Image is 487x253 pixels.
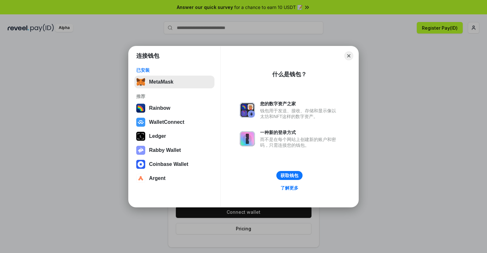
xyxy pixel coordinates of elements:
img: svg+xml,%3Csvg%20xmlns%3D%22http%3A%2F%2Fwww.w3.org%2F2000%2Fsvg%22%20fill%3D%22none%22%20viewBox... [240,102,255,118]
button: Argent [134,172,214,185]
div: 推荐 [136,93,213,99]
a: 了解更多 [277,184,302,192]
img: svg+xml,%3Csvg%20width%3D%2228%22%20height%3D%2228%22%20viewBox%3D%220%200%2028%2028%22%20fill%3D... [136,174,145,183]
div: 获取钱包 [281,173,298,178]
div: 已安装 [136,67,213,73]
button: Rainbow [134,102,214,115]
div: Rainbow [149,105,170,111]
button: WalletConnect [134,116,214,129]
div: Ledger [149,133,166,139]
div: 钱包用于发送、接收、存储和显示像以太坊和NFT这样的数字资产。 [260,108,339,119]
img: svg+xml,%3Csvg%20xmlns%3D%22http%3A%2F%2Fwww.w3.org%2F2000%2Fsvg%22%20fill%3D%22none%22%20viewBox... [240,131,255,146]
div: 一种新的登录方式 [260,130,339,135]
div: 您的数字资产之家 [260,101,339,107]
img: svg+xml,%3Csvg%20width%3D%2228%22%20height%3D%2228%22%20viewBox%3D%220%200%2028%2028%22%20fill%3D... [136,118,145,127]
button: MetaMask [134,76,214,88]
button: Ledger [134,130,214,143]
img: svg+xml,%3Csvg%20fill%3D%22none%22%20height%3D%2233%22%20viewBox%3D%220%200%2035%2033%22%20width%... [136,78,145,86]
div: 了解更多 [281,185,298,191]
h1: 连接钱包 [136,52,159,60]
div: WalletConnect [149,119,184,125]
div: MetaMask [149,79,173,85]
div: 而不是在每个网站上创建新的账户和密码，只需连接您的钱包。 [260,137,339,148]
button: Rabby Wallet [134,144,214,157]
img: svg+xml,%3Csvg%20width%3D%22120%22%20height%3D%22120%22%20viewBox%3D%220%200%20120%20120%22%20fil... [136,104,145,113]
img: svg+xml,%3Csvg%20width%3D%2228%22%20height%3D%2228%22%20viewBox%3D%220%200%2028%2028%22%20fill%3D... [136,160,145,169]
div: Rabby Wallet [149,147,181,153]
button: Coinbase Wallet [134,158,214,171]
div: Coinbase Wallet [149,161,188,167]
div: 什么是钱包？ [272,71,307,78]
button: Close [344,51,353,60]
div: Argent [149,175,166,181]
img: svg+xml,%3Csvg%20xmlns%3D%22http%3A%2F%2Fwww.w3.org%2F2000%2Fsvg%22%20fill%3D%22none%22%20viewBox... [136,146,145,155]
img: svg+xml,%3Csvg%20xmlns%3D%22http%3A%2F%2Fwww.w3.org%2F2000%2Fsvg%22%20width%3D%2228%22%20height%3... [136,132,145,141]
button: 获取钱包 [276,171,303,180]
